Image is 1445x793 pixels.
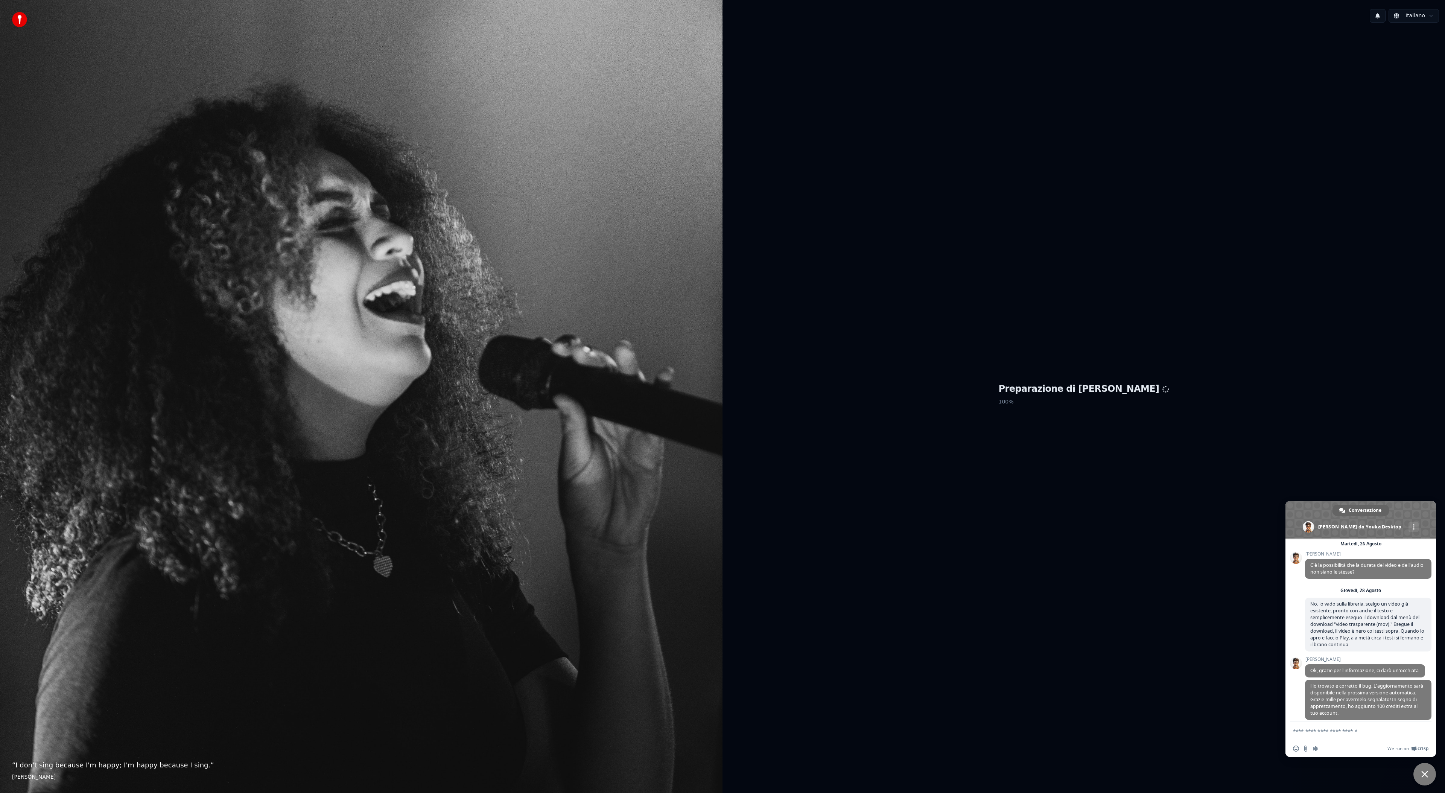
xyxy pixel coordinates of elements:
p: 100 % [999,395,1169,409]
span: Crisp [1418,746,1428,752]
span: Conversazione [1349,505,1381,516]
span: We run on [1387,746,1409,752]
span: Inserisci una emoji [1293,746,1299,752]
p: “ I don't sing because I'm happy; I'm happy because I sing. ” [12,760,710,770]
a: Chiudere la chat [1413,763,1436,785]
span: Ok, grazie per l'informazione, ci darò un'occhiata. [1310,667,1420,674]
span: [PERSON_NAME] [1305,657,1425,662]
img: youka [12,12,27,27]
span: [PERSON_NAME] [1305,551,1431,557]
span: Registra un messaggio audio [1313,746,1319,752]
div: Martedì, 26 Agosto [1340,542,1381,546]
footer: [PERSON_NAME] [12,773,710,781]
a: Conversazione [1332,505,1389,516]
span: Ho trovato e corretto il bug. L'aggiornamento sarà disponibile nella prossima versione automatica... [1310,683,1423,716]
textarea: Scrivi il tuo messaggio... [1293,721,1413,740]
a: We run onCrisp [1387,746,1428,752]
span: Invia un file [1303,746,1309,752]
span: No. io vado sulla libreria, scelgo un video già esistente, pronto con anche il testo e sempliceme... [1310,601,1424,648]
h1: Preparazione di [PERSON_NAME] [999,383,1169,395]
span: C'è la possibilità che la durata del video e dell'audio non siano le stesse? [1310,562,1424,575]
div: Giovedì, 28 Agosto [1340,588,1381,593]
